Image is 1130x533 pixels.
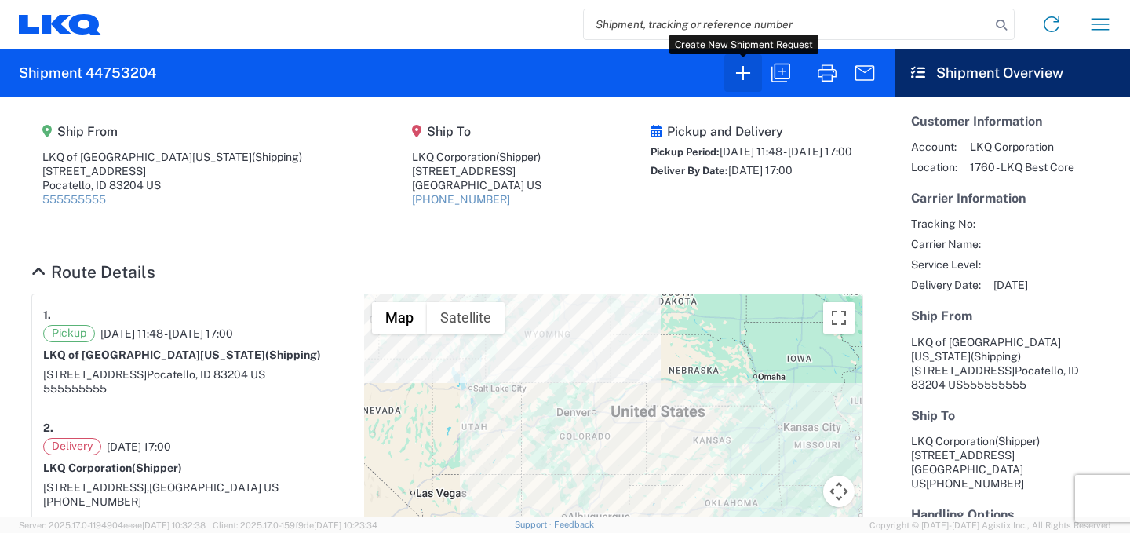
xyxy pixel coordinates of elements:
[554,520,594,529] a: Feedback
[911,408,1114,423] h5: Ship To
[19,520,206,530] span: Server: 2025.17.0-1194904eeae
[132,462,182,474] span: (Shipper)
[911,114,1114,129] h5: Customer Information
[314,520,377,530] span: [DATE] 10:23:34
[911,364,1015,377] span: [STREET_ADDRESS]
[911,257,981,272] span: Service Level:
[823,302,855,334] button: Toggle fullscreen view
[213,520,377,530] span: Client: 2025.17.0-159f9de
[911,434,1114,491] address: [GEOGRAPHIC_DATA] US
[515,520,554,529] a: Support
[911,435,1040,462] span: LKQ Corporation [STREET_ADDRESS]
[823,476,855,507] button: Map camera controls
[252,151,302,163] span: (Shipping)
[963,378,1026,391] span: 555555555
[651,124,852,139] h5: Pickup and Delivery
[149,481,279,494] span: [GEOGRAPHIC_DATA] US
[720,145,852,158] span: [DATE] 11:48 - [DATE] 17:00
[43,495,353,509] div: [PHONE_NUMBER]
[926,477,1024,490] span: [PHONE_NUMBER]
[993,278,1028,292] span: [DATE]
[970,160,1074,174] span: 1760 - LKQ Best Core
[911,237,981,251] span: Carrier Name:
[911,507,1114,522] h5: Handling Options
[265,349,321,361] span: (Shipping)
[427,302,505,334] button: Show satellite imagery
[895,49,1130,97] header: Shipment Overview
[42,178,302,192] div: Pocatello, ID 83204 US
[995,435,1040,447] span: (Shipper)
[412,124,541,139] h5: Ship To
[31,262,155,282] a: Hide Details
[43,368,147,381] span: [STREET_ADDRESS]
[911,191,1114,206] h5: Carrier Information
[651,165,728,177] span: Deliver By Date:
[43,381,353,396] div: 555555555
[651,146,720,158] span: Pickup Period:
[43,418,53,438] strong: 2.
[911,160,957,174] span: Location:
[970,140,1074,154] span: LKQ Corporation
[42,193,106,206] a: 555555555
[412,193,510,206] a: [PHONE_NUMBER]
[43,438,101,455] span: Delivery
[911,217,981,231] span: Tracking No:
[42,164,302,178] div: [STREET_ADDRESS]
[43,325,95,342] span: Pickup
[911,335,1114,392] address: Pocatello, ID 83204 US
[911,336,1061,363] span: LKQ of [GEOGRAPHIC_DATA][US_STATE]
[728,164,793,177] span: [DATE] 17:00
[584,9,990,39] input: Shipment, tracking or reference number
[911,308,1114,323] h5: Ship From
[911,278,981,292] span: Delivery Date:
[43,481,149,494] span: [STREET_ADDRESS],
[911,140,957,154] span: Account:
[142,520,206,530] span: [DATE] 10:32:38
[372,302,427,334] button: Show street map
[496,151,541,163] span: (Shipper)
[100,327,233,341] span: [DATE] 11:48 - [DATE] 17:00
[19,64,156,82] h2: Shipment 44753204
[869,518,1111,532] span: Copyright © [DATE]-[DATE] Agistix Inc., All Rights Reserved
[43,462,182,474] strong: LKQ Corporation
[412,178,541,192] div: [GEOGRAPHIC_DATA] US
[412,150,541,164] div: LKQ Corporation
[147,368,265,381] span: Pocatello, ID 83204 US
[107,440,171,454] span: [DATE] 17:00
[42,124,302,139] h5: Ship From
[43,349,321,361] strong: LKQ of [GEOGRAPHIC_DATA][US_STATE]
[971,350,1021,363] span: (Shipping)
[43,305,51,325] strong: 1.
[412,164,541,178] div: [STREET_ADDRESS]
[42,150,302,164] div: LKQ of [GEOGRAPHIC_DATA][US_STATE]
